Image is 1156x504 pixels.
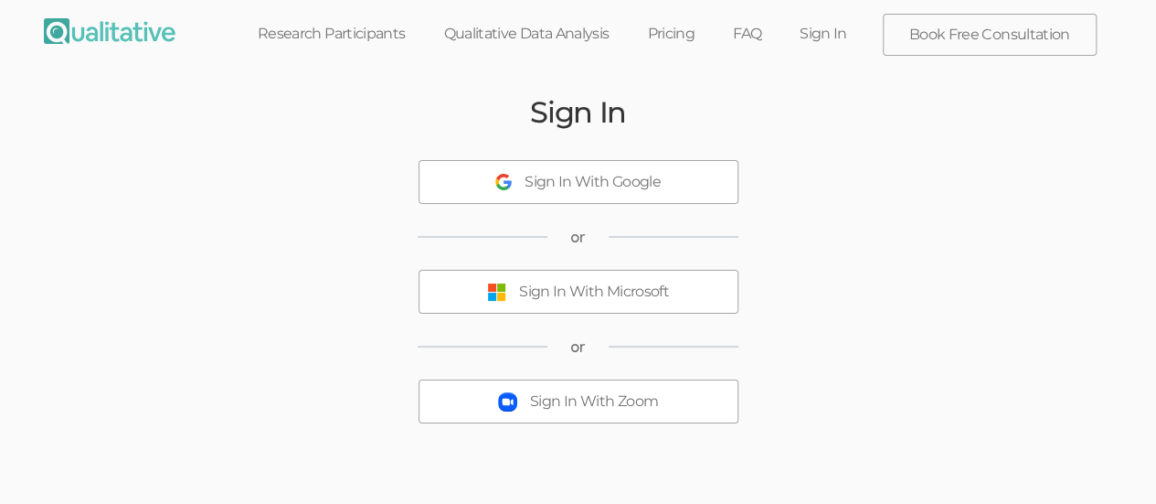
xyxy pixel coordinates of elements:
a: Book Free Consultation [884,15,1096,55]
a: Research Participants [239,14,425,54]
img: Sign In With Zoom [498,392,517,412]
iframe: Chat Widget [1065,416,1156,504]
button: Sign In With Google [419,160,738,204]
button: Sign In With Zoom [419,380,738,424]
img: Qualitative [44,18,175,44]
a: Sign In [780,14,866,54]
a: Qualitative Data Analysis [424,14,628,54]
div: Sign In With Zoom [530,391,658,413]
a: FAQ [714,14,780,54]
img: Sign In With Google [495,174,512,190]
span: or [570,227,586,248]
button: Sign In With Microsoft [419,270,738,314]
img: Sign In With Microsoft [487,283,506,302]
a: Pricing [628,14,714,54]
div: Sign In With Microsoft [519,282,669,303]
h2: Sign In [530,96,626,128]
span: or [570,337,586,358]
div: Sign In With Google [525,172,661,193]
